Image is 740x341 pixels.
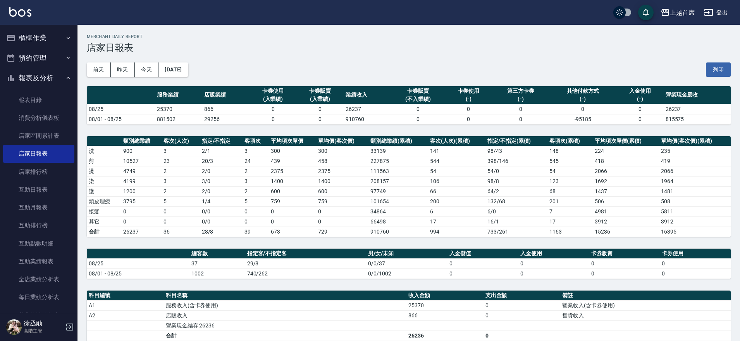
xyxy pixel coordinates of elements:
[368,227,428,237] td: 910760
[547,186,593,196] td: 68
[618,95,662,103] div: (-)
[593,146,659,156] td: 224
[189,258,245,268] td: 37
[3,145,74,163] a: 店家日報表
[24,320,63,327] h5: 徐丞勛
[269,216,316,227] td: 0
[593,176,659,186] td: 1692
[9,7,31,17] img: Logo
[593,156,659,166] td: 418
[3,216,74,234] a: 互助排行榜
[3,163,74,181] a: 店家排行榜
[660,249,731,259] th: 卡券使用
[664,104,731,114] td: 26237
[243,206,269,216] td: 0
[162,227,200,237] td: 36
[316,186,368,196] td: 600
[245,249,367,259] th: 指定客/不指定客
[547,136,593,146] th: 客項次(累積)
[660,268,731,279] td: 0
[202,104,250,114] td: 866
[428,196,485,206] td: 200
[135,62,159,77] button: 今天
[484,291,561,301] th: 支出金額
[162,146,200,156] td: 3
[162,156,200,166] td: 23
[158,62,188,77] button: [DATE]
[162,186,200,196] td: 2
[659,186,731,196] td: 1481
[660,258,731,268] td: 0
[3,253,74,270] a: 互助業績報表
[484,331,561,341] td: 0
[200,146,243,156] td: 2 / 1
[368,156,428,166] td: 227875
[245,268,367,279] td: 740/262
[155,114,202,124] td: 881502
[344,86,391,104] th: 業績收入
[406,300,484,310] td: 25370
[485,156,547,166] td: 398 / 146
[560,300,731,310] td: 營業收入(含卡券使用)
[316,216,368,227] td: 0
[428,166,485,176] td: 54
[189,268,245,279] td: 1002
[296,114,344,124] td: 0
[87,114,155,124] td: 08/01 - 08/25
[245,258,367,268] td: 29/8
[3,288,74,306] a: 每日業績分析表
[269,227,316,237] td: 673
[664,114,731,124] td: 815575
[618,87,662,95] div: 入金使用
[243,216,269,227] td: 0
[155,104,202,114] td: 25370
[589,258,660,268] td: 0
[243,136,269,146] th: 客項次
[494,87,547,95] div: 第三方卡券
[518,249,589,259] th: 入金使用
[518,258,589,268] td: 0
[87,166,121,176] td: 燙
[162,216,200,227] td: 0
[428,156,485,166] td: 544
[428,206,485,216] td: 6
[406,310,484,320] td: 866
[368,186,428,196] td: 97749
[200,166,243,176] td: 2 / 0
[164,331,406,341] td: 合計
[87,196,121,206] td: 頭皮理療
[547,196,593,206] td: 201
[670,8,695,17] div: 上越首席
[316,166,368,176] td: 2375
[428,146,485,156] td: 141
[243,176,269,186] td: 3
[3,306,74,324] a: 營業統計分析表
[659,176,731,186] td: 1964
[3,127,74,145] a: 店家區間累計表
[447,95,490,103] div: (-)
[485,196,547,206] td: 132 / 68
[269,206,316,216] td: 0
[485,206,547,216] td: 6 / 0
[428,216,485,227] td: 17
[701,5,731,20] button: 登出
[316,206,368,216] td: 0
[87,216,121,227] td: 其它
[200,206,243,216] td: 0 / 0
[298,95,342,103] div: (入業績)
[616,104,664,114] td: 0
[659,156,731,166] td: 419
[447,258,518,268] td: 0
[121,166,162,176] td: 4749
[368,146,428,156] td: 33139
[87,176,121,186] td: 染
[593,196,659,206] td: 506
[393,87,443,95] div: 卡券販賣
[269,136,316,146] th: 平均項次單價
[3,28,74,48] button: 櫃檯作業
[659,136,731,146] th: 單均價(客次價)(累積)
[202,114,250,124] td: 29256
[366,249,447,259] th: 男/女/未知
[344,114,391,124] td: 910760
[518,268,589,279] td: 0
